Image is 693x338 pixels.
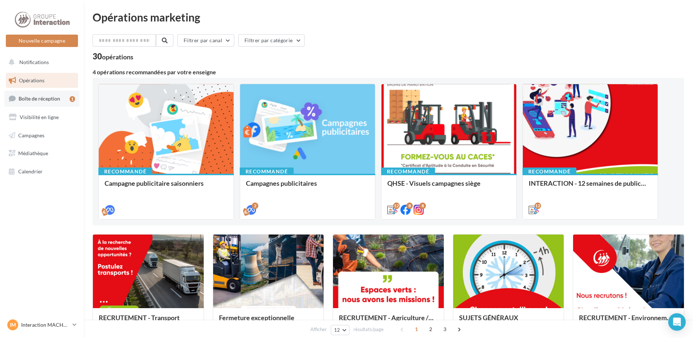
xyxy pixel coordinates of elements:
a: Campagnes [4,128,79,143]
span: Notifications [19,59,49,65]
button: Notifications [4,55,77,70]
div: 8 [419,203,426,209]
span: Visibilité en ligne [20,114,59,120]
div: opérations [102,54,133,60]
a: Visibilité en ligne [4,110,79,125]
span: 12 [334,327,340,333]
a: IM Interaction MACHECOUL [6,318,78,332]
div: 30 [93,52,133,60]
div: QHSE - Visuels campagnes siège [387,180,510,194]
span: 1 [411,323,422,335]
div: 1 [70,96,75,102]
a: Boîte de réception1 [4,91,79,106]
div: RECRUTEMENT - Environnement [579,314,678,329]
button: Nouvelle campagne [6,35,78,47]
div: Open Intercom Messenger [668,313,686,331]
button: Filtrer par canal [177,34,234,47]
a: Médiathèque [4,146,79,161]
div: 8 [406,203,413,209]
span: résultats/page [353,326,384,333]
button: Filtrer par catégorie [238,34,305,47]
span: Calendrier [18,168,43,174]
button: 12 [331,325,349,335]
div: Campagnes publicitaires [246,180,369,194]
div: 12 [535,203,541,209]
div: INTERACTION - 12 semaines de publication [529,180,652,194]
span: Boîte de réception [19,95,60,102]
div: 2 [252,203,258,209]
div: 12 [393,203,400,209]
span: Afficher [310,326,327,333]
div: Recommandé [240,168,294,176]
div: SUJETS GÉNÉRAUX [459,314,558,329]
div: Recommandé [522,168,576,176]
span: 2 [425,323,436,335]
div: Recommandé [381,168,435,176]
a: Opérations [4,73,79,88]
div: Recommandé [98,168,152,176]
div: Opérations marketing [93,12,684,23]
div: RECRUTEMENT - Transport [99,314,198,329]
p: Interaction MACHECOUL [21,321,70,329]
span: 3 [439,323,451,335]
div: RECRUTEMENT - Agriculture / Espaces verts [339,314,438,329]
span: IM [10,321,16,329]
div: 4 opérations recommandées par votre enseigne [93,69,684,75]
div: Fermeture exceptionnelle [219,314,318,329]
div: Campagne publicitaire saisonniers [105,180,228,194]
span: Médiathèque [18,150,48,156]
a: Calendrier [4,164,79,179]
span: Campagnes [18,132,44,138]
span: Opérations [19,77,44,83]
